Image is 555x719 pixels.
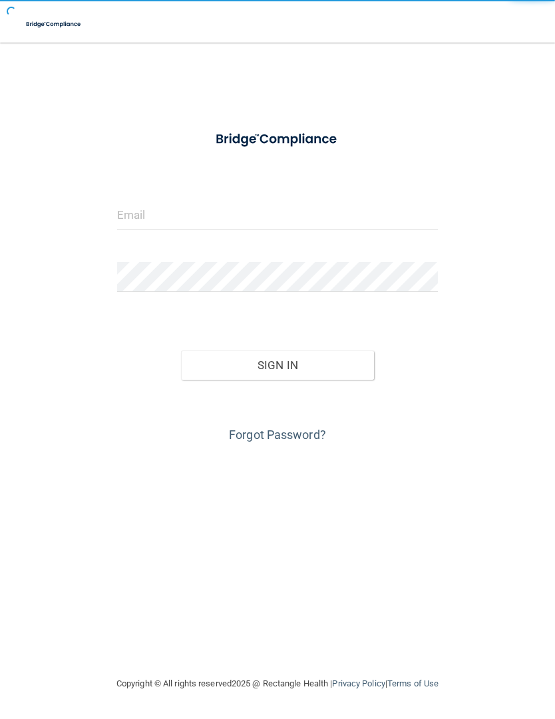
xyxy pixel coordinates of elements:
[387,678,439,688] a: Terms of Use
[117,200,439,230] input: Email
[332,678,385,688] a: Privacy Policy
[20,11,88,38] img: bridge_compliance_login_screen.278c3ca4.svg
[202,122,353,156] img: bridge_compliance_login_screen.278c3ca4.svg
[181,351,374,380] button: Sign In
[35,662,520,705] div: Copyright © All rights reserved 2025 @ Rectangle Health | |
[229,428,326,442] a: Forgot Password?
